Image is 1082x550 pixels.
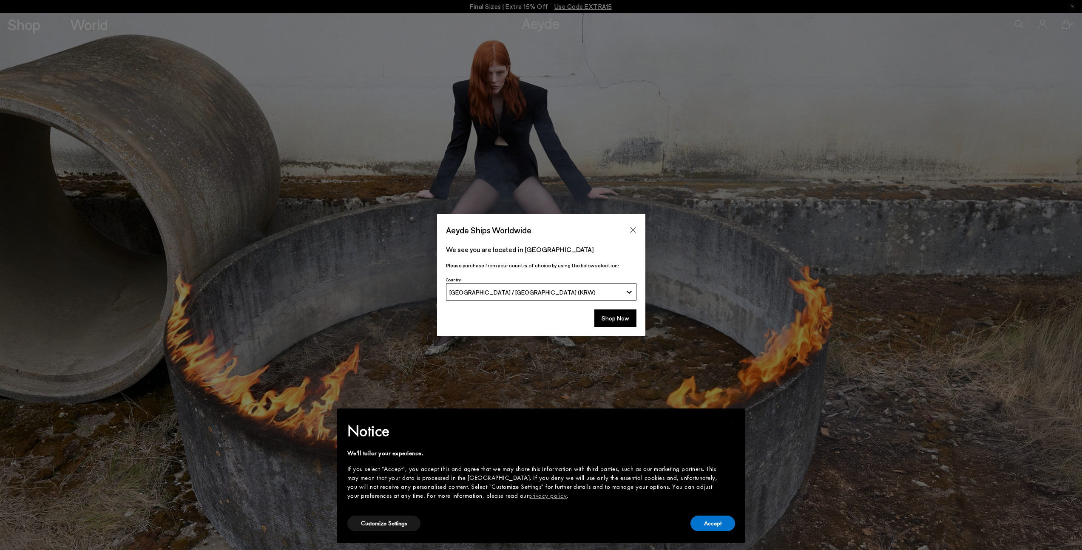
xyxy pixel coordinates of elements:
span: Aeyde Ships Worldwide [446,223,531,238]
button: Customize Settings [347,516,420,531]
span: × [729,414,734,428]
a: privacy policy [528,491,567,500]
button: Shop Now [594,309,636,327]
span: Country [446,277,461,282]
span: [GEOGRAPHIC_DATA] / [GEOGRAPHIC_DATA] (KRW) [449,289,596,296]
button: Close this notice [721,411,742,431]
button: Accept [690,516,735,531]
button: Close [627,224,639,236]
div: We'll tailor your experience. [347,449,721,458]
h2: Notice [347,420,721,442]
p: Please purchase from your country of choice by using the below selection: [446,261,636,269]
p: We see you are located in [GEOGRAPHIC_DATA] [446,244,636,255]
div: If you select "Accept", you accept this and agree that we may share this information with third p... [347,465,721,500]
